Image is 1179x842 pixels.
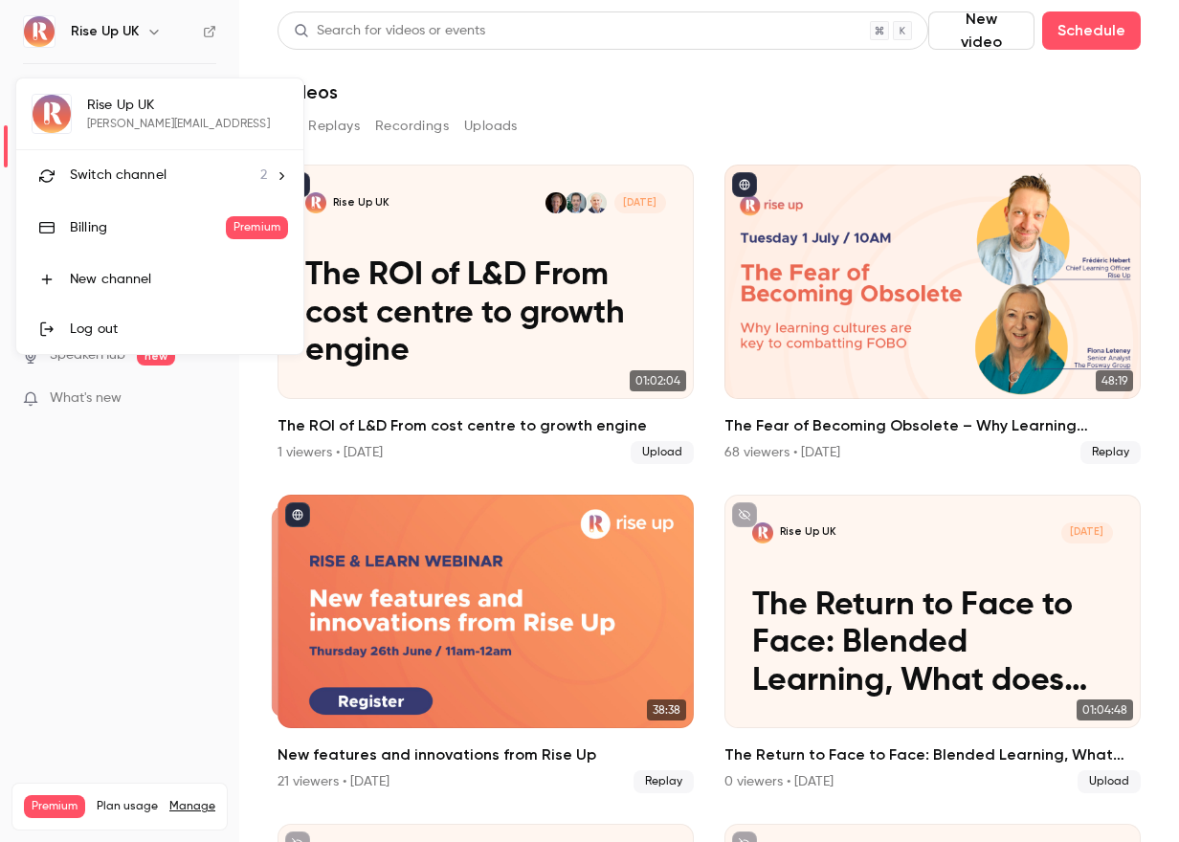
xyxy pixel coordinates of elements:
[70,218,226,237] div: Billing
[260,166,267,186] span: 2
[70,320,288,339] div: Log out
[70,166,167,186] span: Switch channel
[226,216,288,239] span: Premium
[70,270,288,289] div: New channel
